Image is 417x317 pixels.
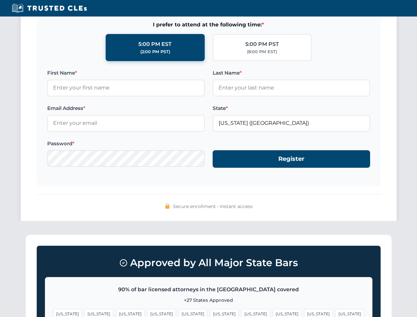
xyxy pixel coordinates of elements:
[47,104,205,112] label: Email Address
[213,115,370,131] input: Florida (FL)
[138,40,172,49] div: 5:00 PM EST
[47,20,370,29] span: I prefer to attend at the following time:
[247,49,277,55] div: (8:00 PM EST)
[47,140,205,148] label: Password
[173,203,253,210] span: Secure enrollment • Instant access
[140,49,170,55] div: (2:00 PM PST)
[213,69,370,77] label: Last Name
[53,297,364,304] p: +27 States Approved
[53,285,364,294] p: 90% of bar licensed attorneys in the [GEOGRAPHIC_DATA] covered
[165,203,170,209] img: 🔒
[47,80,205,96] input: Enter your first name
[213,150,370,168] button: Register
[47,69,205,77] label: First Name
[10,3,89,13] img: Trusted CLEs
[245,40,279,49] div: 5:00 PM PST
[213,104,370,112] label: State
[45,254,372,272] h3: Approved by All Major State Bars
[47,115,205,131] input: Enter your email
[213,80,370,96] input: Enter your last name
